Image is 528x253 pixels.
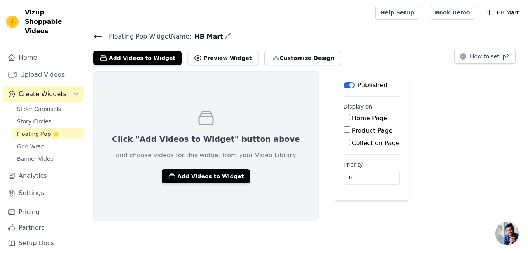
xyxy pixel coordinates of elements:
[12,116,84,127] a: Story Circles
[352,139,400,147] label: Collection Page
[6,16,19,28] img: Vizup
[344,103,372,111] legend: Display on
[358,81,388,90] p: Published
[112,134,300,144] p: Click "Add Videos to Widget" button above
[93,51,182,65] button: Add Videos to Widget
[3,168,84,184] a: Analytics
[12,128,84,139] a: Floating-Pop ⭐
[3,86,84,102] button: Create Widgets
[17,130,59,138] span: Floating-Pop ⭐
[17,155,54,163] span: Banner Video
[17,118,51,125] span: Story Circles
[3,67,84,83] a: Upload Videos
[103,32,191,41] span: Floating Pop Widget Name:
[19,90,66,99] span: Create Widgets
[25,8,80,36] span: Vizup Shoppable Videos
[191,32,223,41] span: HB Mart
[352,127,393,134] label: Product Page
[494,5,522,19] p: HB Mart
[352,114,387,122] label: Home Page
[12,141,84,152] a: Grid Wrap
[454,49,516,64] button: How to setup?
[3,220,84,235] a: Partners
[3,204,84,220] a: Pricing
[485,9,490,16] text: H
[225,31,231,42] div: Edit Name
[188,51,258,65] button: Preview Widget
[12,153,84,164] a: Banner Video
[162,169,250,183] button: Add Videos to Widget
[3,235,84,251] a: Setup Docs
[454,54,516,62] a: How to setup?
[17,142,44,150] span: Grid Wrap
[116,151,296,160] p: and choose videos for this widget from your Video Library
[3,185,84,201] a: Settings
[495,222,519,245] a: Open chat
[12,104,84,114] a: Slider Carousels
[264,51,341,65] button: Customize Design
[344,161,400,169] label: Priority
[375,5,419,20] a: Help Setup
[430,5,475,20] a: Book Demo
[17,105,61,113] span: Slider Carousels
[3,50,84,65] a: Home
[481,5,522,19] button: H HB Mart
